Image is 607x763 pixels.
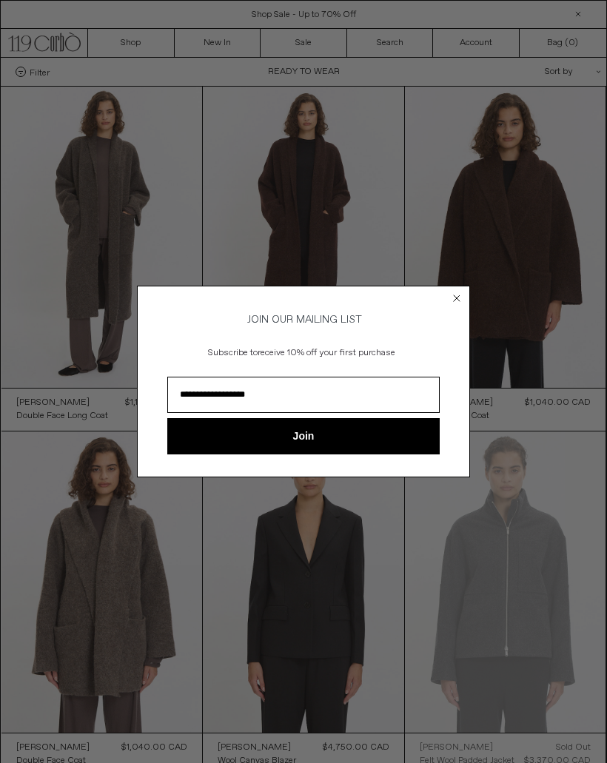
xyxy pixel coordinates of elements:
span: receive 10% off your first purchase [258,347,395,359]
span: Subscribe to [208,347,258,359]
span: JOIN OUR MAILING LIST [245,313,362,326]
button: Join [167,418,440,454]
button: Close dialog [449,291,464,306]
input: Email [167,377,440,413]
